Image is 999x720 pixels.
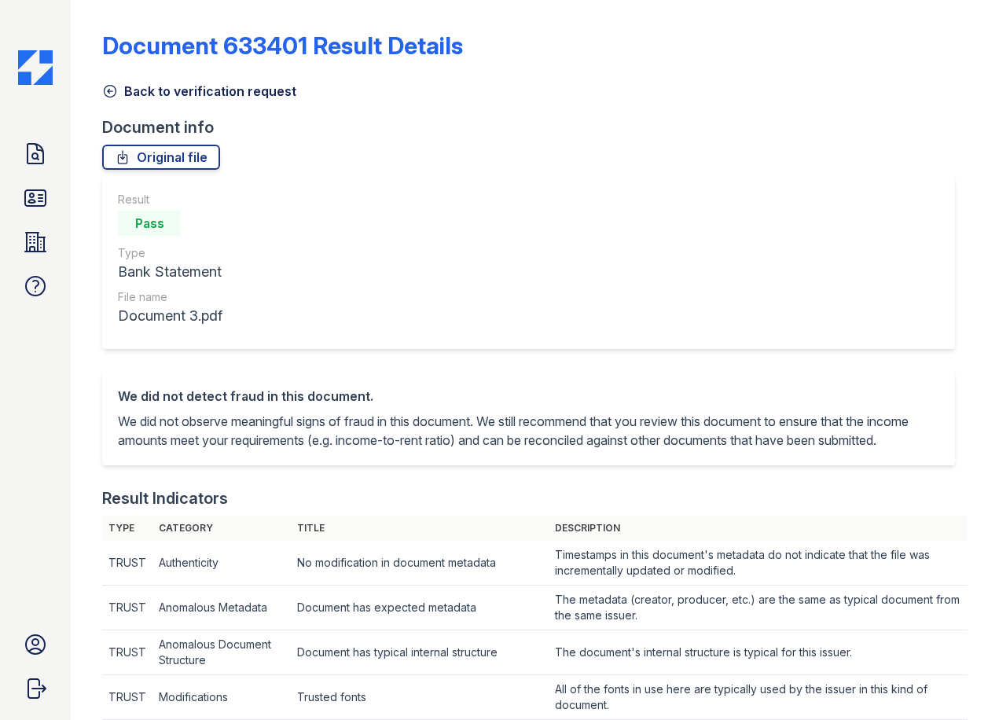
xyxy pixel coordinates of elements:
td: Trusted fonts [291,675,549,720]
th: Category [152,516,291,541]
td: Timestamps in this document's metadata do not indicate that the file was incrementally updated or... [549,541,968,586]
div: Bank Statement [118,261,222,283]
td: Modifications [152,675,291,720]
td: TRUST [102,675,152,720]
td: The document's internal structure is typical for this issuer. [549,630,968,675]
th: Title [291,516,549,541]
div: Result Indicators [102,487,228,509]
td: The metadata (creator, producer, etc.) are the same as typical document from the same issuer. [549,586,968,630]
td: Authenticity [152,541,291,586]
td: TRUST [102,541,152,586]
td: Document has expected metadata [291,586,549,630]
div: Document info [102,116,968,138]
td: Anomalous Document Structure [152,630,291,675]
td: No modification in document metadata [291,541,549,586]
th: Type [102,516,152,541]
a: Document 633401 Result Details [102,31,463,60]
td: Document has typical internal structure [291,630,549,675]
div: Document 3.pdf [118,305,222,327]
td: Anomalous Metadata [152,586,291,630]
a: Back to verification request [102,82,296,101]
div: Pass [118,211,181,236]
a: Original file [102,145,220,170]
th: Description [549,516,968,541]
td: All of the fonts in use here are typically used by the issuer in this kind of document. [549,675,968,720]
div: Type [118,245,222,261]
div: File name [118,289,222,305]
td: TRUST [102,630,152,675]
p: We did not observe meaningful signs of fraud in this document. We still recommend that you review... [118,412,939,450]
img: CE_Icon_Blue-c292c112584629df590d857e76928e9f676e5b41ef8f769ba2f05ee15b207248.png [18,50,53,85]
td: TRUST [102,586,152,630]
div: Result [118,192,222,208]
div: We did not detect fraud in this document. [118,387,939,406]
